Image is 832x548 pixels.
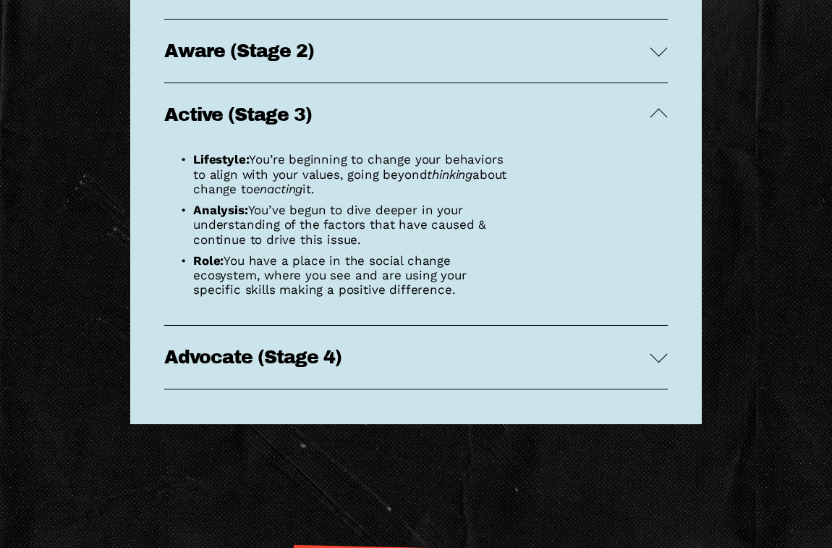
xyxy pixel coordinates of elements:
button: Advocate (Stage 4) [164,326,668,389]
p: You’ve begun to dive deeper in your understanding of the factors that have caused & continue to d... [193,203,517,247]
div: Active (Stage 3) [164,146,668,326]
em: thinking [427,167,472,182]
button: Active (Stage 3) [164,83,668,146]
button: Aware (Stage 2) [164,20,668,83]
strong: Analysis: [193,203,247,217]
strong: Role: [193,253,224,268]
p: You have a place in the social change ecosystem, where you see and are using your specific skills... [193,253,517,298]
em: enacting [253,182,303,196]
span: Active (Stage 3) [164,105,650,125]
strong: Lifestyle: [193,152,249,166]
span: Advocate (Stage 4) [164,347,650,367]
p: You’re beginning to change your behaviors to align with your values, going beyond about change to... [193,152,517,196]
span: Aware (Stage 2) [164,41,650,61]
